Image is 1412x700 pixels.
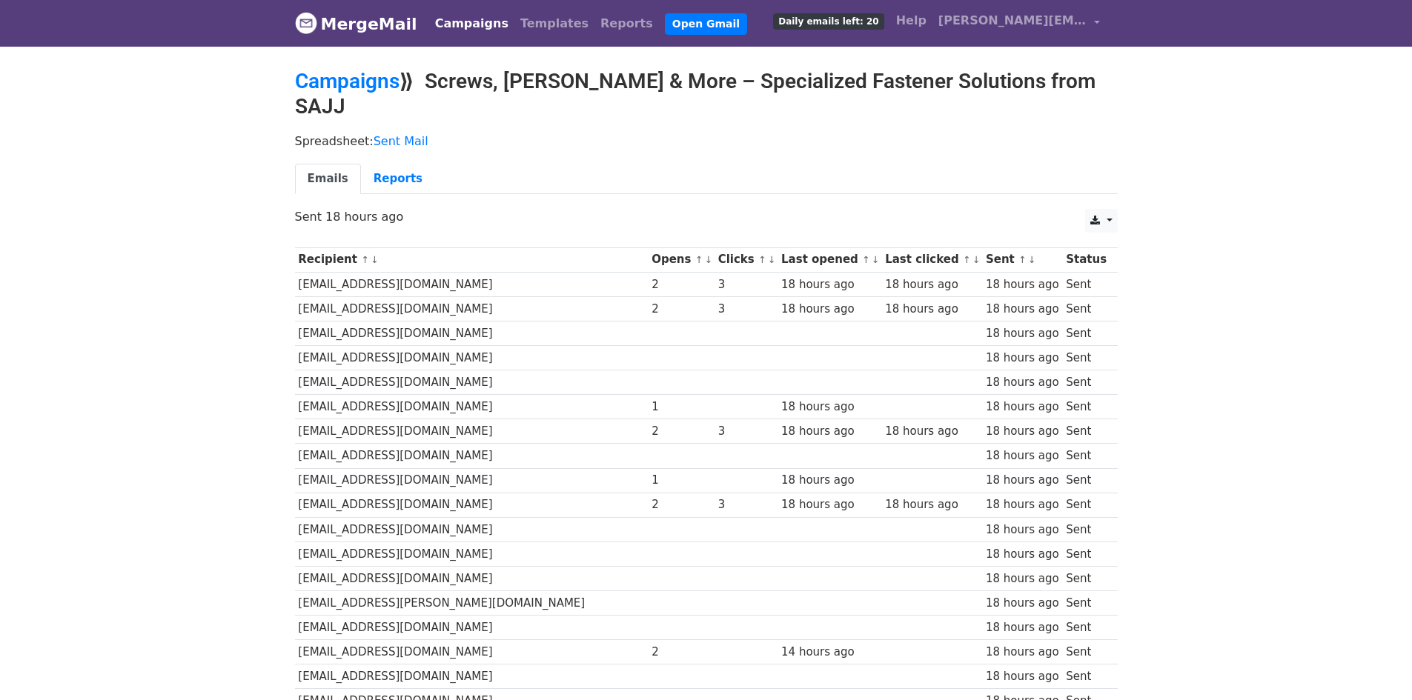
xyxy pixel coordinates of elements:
[1062,640,1110,664] td: Sent
[295,591,649,616] td: [EMAIL_ADDRESS][PERSON_NAME][DOMAIN_NAME]
[773,13,884,30] span: Daily emails left: 20
[295,493,649,517] td: [EMAIL_ADDRESS][DOMAIN_NAME]
[986,276,1059,293] div: 18 hours ago
[1062,321,1110,345] td: Sent
[295,541,649,566] td: [EMAIL_ADDRESS][DOMAIN_NAME]
[652,496,711,513] div: 2
[972,254,981,265] a: ↓
[295,296,649,321] td: [EMAIL_ADDRESS][DOMAIN_NAME]
[986,325,1059,342] div: 18 hours ago
[781,496,878,513] div: 18 hours ago
[695,254,703,265] a: ↑
[1062,468,1110,493] td: Sent
[652,301,711,318] div: 2
[986,496,1059,513] div: 18 hours ago
[718,423,775,440] div: 3
[1018,254,1027,265] a: ↑
[986,570,1059,587] div: 18 hours ago
[986,374,1059,391] div: 18 hours ago
[986,472,1059,489] div: 18 hours ago
[295,12,317,34] img: MergeMail logo
[982,247,1062,272] th: Sent
[295,444,649,468] td: [EMAIL_ADDRESS][DOMAIN_NAME]
[295,616,649,640] td: [EMAIL_ADDRESS][DOMAIN_NAME]
[1062,566,1110,590] td: Sent
[862,254,870,265] a: ↑
[1062,664,1110,689] td: Sent
[872,254,880,265] a: ↓
[932,6,1106,41] a: [PERSON_NAME][EMAIL_ADDRESS][DOMAIN_NAME]
[986,644,1059,661] div: 18 hours ago
[652,399,711,416] div: 1
[665,13,747,35] a: Open Gmail
[885,301,978,318] div: 18 hours ago
[361,254,369,265] a: ↑
[963,254,971,265] a: ↑
[1062,247,1110,272] th: Status
[885,423,978,440] div: 18 hours ago
[704,254,712,265] a: ↓
[781,276,878,293] div: 18 hours ago
[1062,541,1110,566] td: Sent
[1062,296,1110,321] td: Sent
[648,247,715,272] th: Opens
[652,423,711,440] div: 2
[295,346,649,370] td: [EMAIL_ADDRESS][DOMAIN_NAME]
[718,301,775,318] div: 3
[890,6,932,36] a: Help
[986,399,1059,416] div: 18 hours ago
[1062,493,1110,517] td: Sent
[767,6,889,36] a: Daily emails left: 20
[514,9,594,39] a: Templates
[652,644,711,661] div: 2
[429,9,514,39] a: Campaigns
[295,69,400,93] a: Campaigns
[295,419,649,444] td: [EMAIL_ADDRESS][DOMAIN_NAME]
[938,12,1087,30] span: [PERSON_NAME][EMAIL_ADDRESS][DOMAIN_NAME]
[715,247,778,272] th: Clicks
[1062,591,1110,616] td: Sent
[781,472,878,489] div: 18 hours ago
[758,254,766,265] a: ↑
[594,9,659,39] a: Reports
[781,399,878,416] div: 18 hours ago
[652,472,711,489] div: 1
[374,134,428,148] a: Sent Mail
[986,423,1059,440] div: 18 hours ago
[1062,395,1110,419] td: Sent
[718,276,775,293] div: 3
[885,276,978,293] div: 18 hours ago
[1028,254,1036,265] a: ↓
[781,423,878,440] div: 18 hours ago
[1062,272,1110,296] td: Sent
[1062,616,1110,640] td: Sent
[295,566,649,590] td: [EMAIL_ADDRESS][DOMAIN_NAME]
[361,164,435,194] a: Reports
[295,517,649,541] td: [EMAIL_ADDRESS][DOMAIN_NAME]
[1062,444,1110,468] td: Sent
[652,276,711,293] div: 2
[295,69,1118,119] h2: ⟫ Screws, [PERSON_NAME] & More – Specialized Fastener Solutions from SAJJ
[781,301,878,318] div: 18 hours ago
[295,468,649,493] td: [EMAIL_ADDRESS][DOMAIN_NAME]
[778,247,881,272] th: Last opened
[986,521,1059,539] div: 18 hours ago
[295,8,417,39] a: MergeMail
[1062,419,1110,444] td: Sent
[371,254,379,265] a: ↓
[295,133,1118,149] p: Spreadsheet:
[295,209,1118,224] p: Sent 18 hours ago
[986,595,1059,612] div: 18 hours ago
[986,447,1059,464] div: 18 hours ago
[1062,370,1110,395] td: Sent
[718,496,775,513] div: 3
[295,164,361,194] a: Emails
[295,272,649,296] td: [EMAIL_ADDRESS][DOMAIN_NAME]
[295,640,649,664] td: [EMAIL_ADDRESS][DOMAIN_NAME]
[295,247,649,272] th: Recipient
[295,395,649,419] td: [EMAIL_ADDRESS][DOMAIN_NAME]
[1062,517,1110,541] td: Sent
[295,321,649,345] td: [EMAIL_ADDRESS][DOMAIN_NAME]
[768,254,776,265] a: ↓
[986,668,1059,685] div: 18 hours ago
